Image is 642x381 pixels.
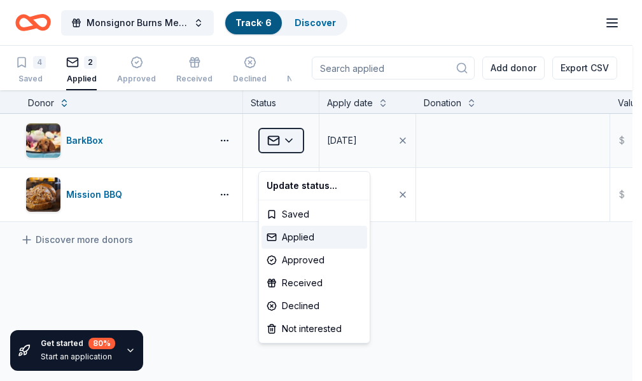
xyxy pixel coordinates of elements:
div: Received [262,272,367,294]
div: Not interested [262,317,367,340]
div: Approved [262,249,367,272]
div: Declined [262,294,367,317]
div: Update status... [262,174,367,197]
div: Applied [262,226,367,249]
div: Saved [262,203,367,226]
